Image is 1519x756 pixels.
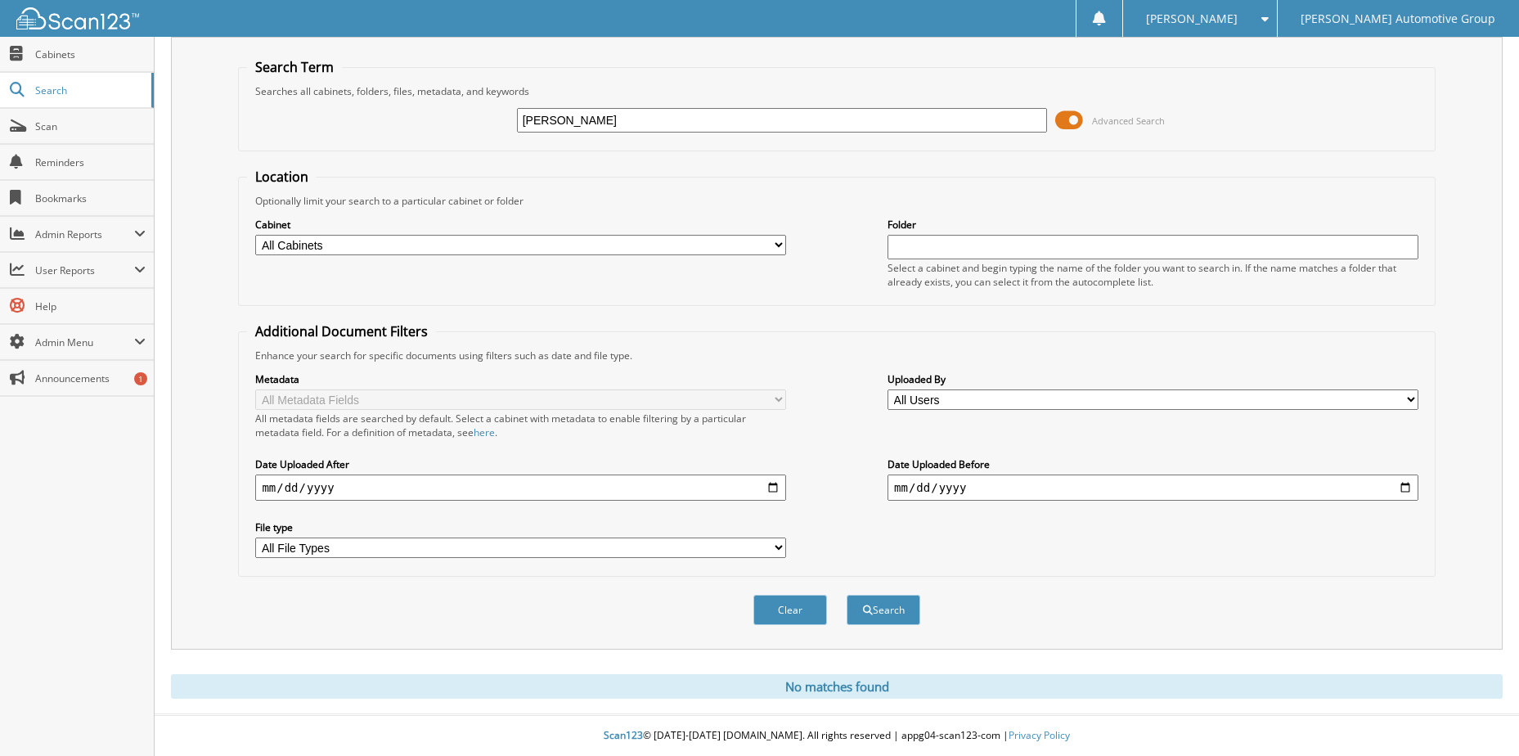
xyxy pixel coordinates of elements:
[171,674,1503,699] div: No matches found
[888,261,1418,289] div: Select a cabinet and begin typing the name of the folder you want to search in. If the name match...
[35,335,134,349] span: Admin Menu
[888,475,1418,501] input: end
[247,84,1426,98] div: Searches all cabinets, folders, files, metadata, and keywords
[474,425,495,439] a: here
[134,372,147,385] div: 1
[35,263,134,277] span: User Reports
[1146,14,1238,24] span: [PERSON_NAME]
[255,372,786,386] label: Metadata
[16,7,139,29] img: scan123-logo-white.svg
[247,194,1426,208] div: Optionally limit your search to a particular cabinet or folder
[35,371,146,385] span: Announcements
[247,322,436,340] legend: Additional Document Filters
[847,595,920,625] button: Search
[155,716,1519,756] div: © [DATE]-[DATE] [DOMAIN_NAME]. All rights reserved | appg04-scan123-com |
[753,595,827,625] button: Clear
[247,168,317,186] legend: Location
[1092,115,1165,127] span: Advanced Search
[35,191,146,205] span: Bookmarks
[35,119,146,133] span: Scan
[35,299,146,313] span: Help
[1301,14,1495,24] span: [PERSON_NAME] Automotive Group
[35,47,146,61] span: Cabinets
[1009,728,1070,742] a: Privacy Policy
[35,227,134,241] span: Admin Reports
[604,728,643,742] span: Scan123
[888,457,1418,471] label: Date Uploaded Before
[247,58,342,76] legend: Search Term
[35,155,146,169] span: Reminders
[888,372,1418,386] label: Uploaded By
[1437,677,1519,756] iframe: Chat Widget
[255,457,786,471] label: Date Uploaded After
[255,218,786,232] label: Cabinet
[888,218,1418,232] label: Folder
[255,520,786,534] label: File type
[247,349,1426,362] div: Enhance your search for specific documents using filters such as date and file type.
[255,412,786,439] div: All metadata fields are searched by default. Select a cabinet with metadata to enable filtering b...
[35,83,143,97] span: Search
[255,475,786,501] input: start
